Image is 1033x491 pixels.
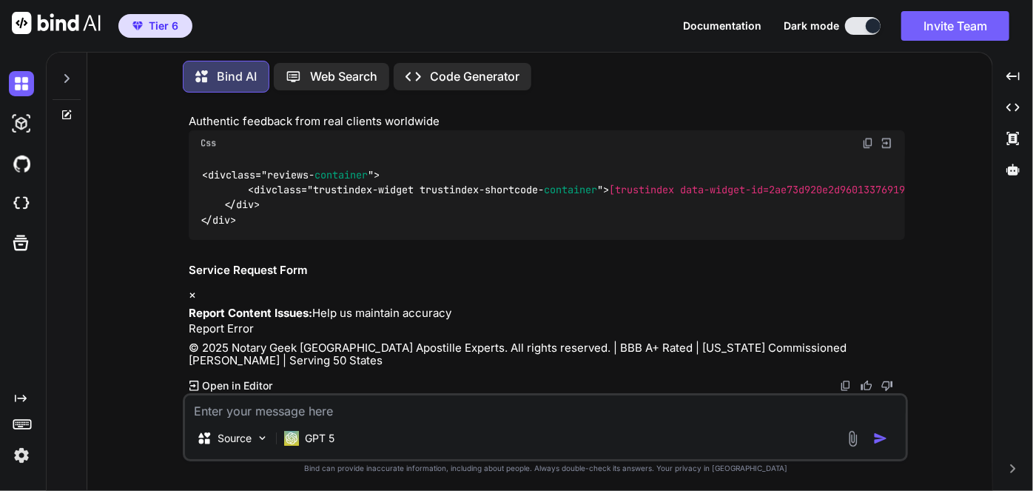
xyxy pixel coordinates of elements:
p: © 2025 Notary Geek [GEOGRAPHIC_DATA] Apostille Experts. All rights reserved. | BBB A+ Rated | [US... [189,341,905,367]
img: premium [132,21,143,30]
p: Bind can provide inaccurate information, including about people. Always double-check its answers.... [183,464,908,473]
span: div [236,198,254,212]
button: Close modal [189,288,196,301]
img: githubDark [9,151,34,176]
img: like [861,380,872,392]
span: container [544,183,597,196]
img: Open in Browser [880,136,893,150]
span: Css [201,137,216,149]
img: dislike [881,380,893,392]
p: Bind AI [217,70,257,83]
span: [trustindex data-widget-id=2ae73d920e2d9601337691991a4] [609,183,935,196]
p: GPT 5 [305,431,334,446]
img: settings [9,443,34,468]
span: div [212,213,230,227]
img: attachment [844,430,861,447]
button: Invite Team [901,11,1009,41]
img: copy [862,137,874,149]
img: Pick Models [256,432,269,444]
img: Bind AI [12,12,101,34]
p: Source [218,431,252,446]
strong: Report Content Issues: [189,306,312,320]
img: cloudideIcon [9,191,34,216]
button: Documentation [683,20,761,32]
img: GPT 5 [284,431,299,446]
span: container [314,168,368,181]
button: Report Error [189,322,254,335]
code: < class="reviews- "> < class="trustindex-widget trustindex-shortcode- "> </ > </ > </ > [201,167,970,228]
p: Open in Editor [202,378,272,393]
p: Web Search [310,70,377,83]
span: Tier 6 [149,19,178,33]
h2: Service Request Form [189,264,905,276]
span: div [208,168,226,181]
img: copy [840,380,852,392]
img: darkAi-studio [9,111,34,136]
span: div [254,183,272,196]
p: Help us maintain accuracy [189,307,905,319]
img: icon [873,431,888,446]
p: Code Generator [430,70,519,83]
button: premiumTier 6 [118,14,192,38]
p: Authentic feedback from real clients worldwide [189,115,905,127]
img: darkChat [9,71,34,96]
span: Dark mode [784,19,839,33]
span: Documentation [683,19,761,32]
